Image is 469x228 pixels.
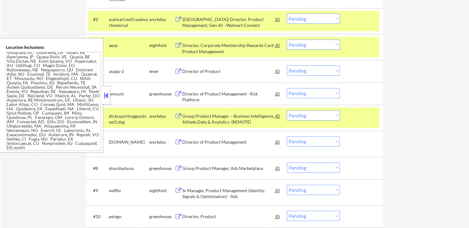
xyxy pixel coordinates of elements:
[182,213,275,220] div: Director, Product
[182,91,275,103] div: Director of Product Management - Risk Platform
[109,213,149,220] div: pelago
[149,165,175,171] div: greenhouse
[109,91,149,97] div: amount
[275,65,281,77] div: JD
[275,136,281,147] div: JD
[6,44,101,50] div: Location Inclusions:
[149,139,175,145] div: workday
[149,188,175,194] div: eightfold
[182,113,275,125] div: Group Product Manager – Business Intelligence, Athlete Data & Analytics (REMOTE)
[275,211,281,222] div: JD
[182,188,275,200] div: Sr Manager, Product Management (Identity, Signals & Optimization) - Ads
[109,113,149,125] div: dickssportinggoods.wd1.dsg
[182,165,275,171] div: Group Product Manager, Ads Marketplace
[93,213,104,220] div: #10
[109,68,149,74] div: asapp-2
[275,88,281,99] div: JD
[149,16,175,23] div: workday
[182,139,275,145] div: Director of Product Management
[109,16,149,28] div: walmart.wd5.walmartexternal
[275,14,281,25] div: JD
[275,163,281,174] div: JD
[182,16,275,28] div: ([GEOGRAPHIC_DATA]) Director, Product Management, Gen-AI - Walmart Connect
[182,42,275,54] div: Director, Corporate Membership Rewards Card Product Management
[149,68,175,74] div: lever
[149,213,175,220] div: greenhouse
[109,42,149,49] div: aexp
[109,165,149,171] div: doordashusa
[109,139,149,145] div: [DOMAIN_NAME]
[275,110,281,121] div: JD
[149,113,175,119] div: workday
[149,91,175,97] div: greenhouse
[149,42,175,49] div: eightfold
[109,188,149,194] div: netflix
[93,188,104,194] div: #9
[275,185,281,196] div: JD
[93,16,104,23] div: #2
[182,68,275,74] div: Director of Product
[93,165,104,171] div: #8
[275,40,281,51] div: JD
